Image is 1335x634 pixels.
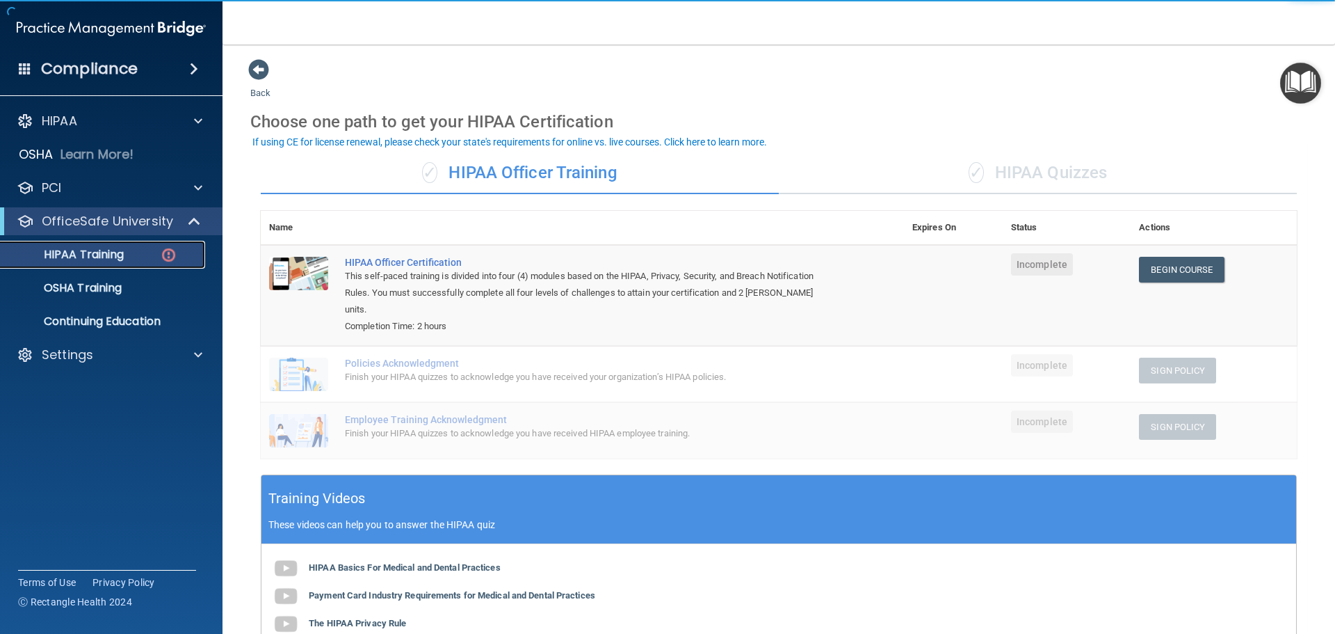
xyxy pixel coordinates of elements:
a: PCI [17,180,202,196]
span: Incomplete [1011,354,1073,377]
a: Back [250,71,270,98]
img: gray_youtube_icon.38fcd6cc.png [272,583,300,610]
div: Finish your HIPAA quizzes to acknowledge you have received your organization’s HIPAA policies. [345,369,834,386]
th: Status [1003,211,1131,245]
img: gray_youtube_icon.38fcd6cc.png [272,555,300,583]
p: OSHA Training [9,281,122,295]
span: ✓ [422,162,437,183]
p: HIPAA [42,113,77,129]
a: Privacy Policy [92,576,155,589]
p: OSHA [19,146,54,163]
button: Sign Policy [1139,358,1216,383]
b: The HIPAA Privacy Rule [309,618,406,628]
p: These videos can help you to answer the HIPAA quiz [268,519,1289,530]
button: If using CE for license renewal, please check your state's requirements for online vs. live cours... [250,135,769,149]
div: HIPAA Officer Training [261,152,779,194]
div: Choose one path to get your HIPAA Certification [250,102,1307,142]
span: Incomplete [1011,411,1073,433]
div: If using CE for license renewal, please check your state's requirements for online vs. live cours... [252,137,767,147]
b: HIPAA Basics For Medical and Dental Practices [309,562,501,573]
a: Begin Course [1139,257,1224,283]
span: Incomplete [1011,253,1073,276]
div: Policies Acknowledgment [345,358,834,369]
div: HIPAA Quizzes [779,152,1297,194]
th: Actions [1131,211,1297,245]
a: HIPAA Officer Certification [345,257,834,268]
span: Ⓒ Rectangle Health 2024 [18,595,132,609]
th: Expires On [904,211,1003,245]
a: Terms of Use [18,576,76,589]
span: ✓ [969,162,984,183]
img: danger-circle.6113f641.png [160,246,177,264]
p: HIPAA Training [9,248,124,262]
div: Finish your HIPAA quizzes to acknowledge you have received HIPAA employee training. [345,425,834,442]
p: OfficeSafe University [42,213,173,230]
th: Name [261,211,337,245]
a: OfficeSafe University [17,213,202,230]
div: This self-paced training is divided into four (4) modules based on the HIPAA, Privacy, Security, ... [345,268,834,318]
a: HIPAA [17,113,202,129]
h5: Training Videos [268,486,366,511]
a: Settings [17,347,202,363]
p: Learn More! [60,146,134,163]
img: PMB logo [17,15,206,42]
p: Settings [42,347,93,363]
b: Payment Card Industry Requirements for Medical and Dental Practices [309,590,595,601]
button: Open Resource Center [1280,63,1321,104]
div: Employee Training Acknowledgment [345,414,834,425]
button: Sign Policy [1139,414,1216,440]
p: Continuing Education [9,315,199,328]
h4: Compliance [41,59,138,79]
div: Completion Time: 2 hours [345,318,834,335]
p: PCI [42,180,61,196]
